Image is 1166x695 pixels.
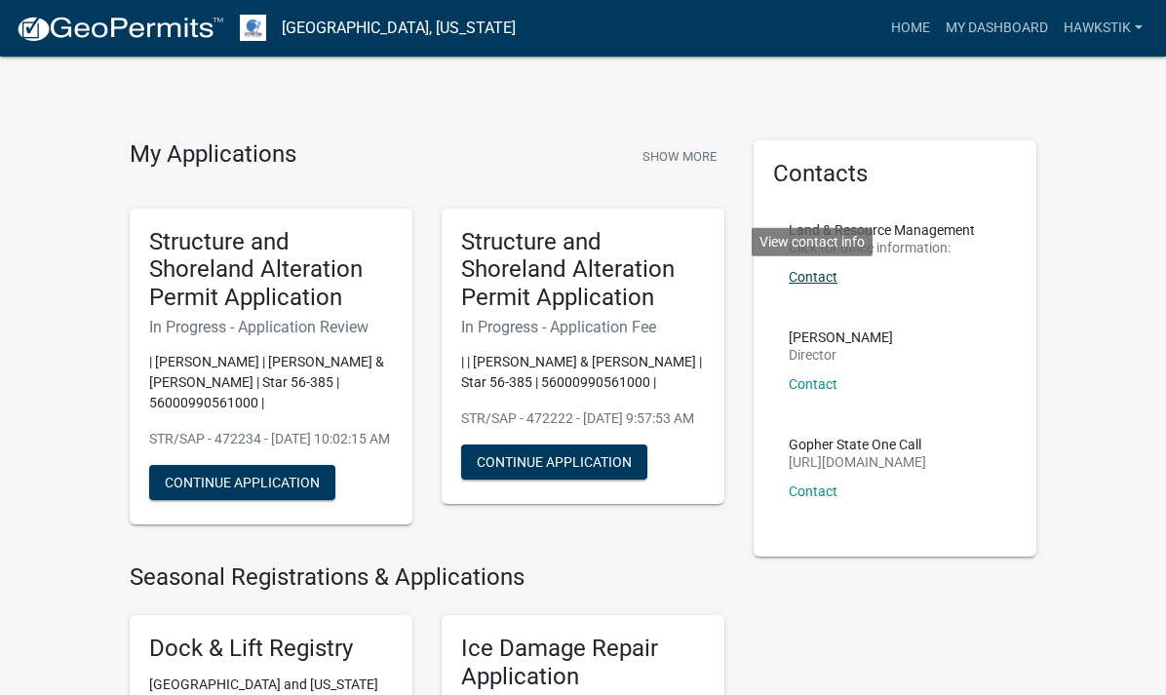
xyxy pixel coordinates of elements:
a: Home [883,10,938,47]
h6: In Progress - Application Fee [461,318,705,336]
p: | | [PERSON_NAME] & [PERSON_NAME] | Star 56-385 | 56000990561000 | [461,352,705,393]
button: Continue Application [149,465,335,500]
a: My Dashboard [938,10,1056,47]
a: Hawkstik [1056,10,1150,47]
h5: Dock & Lift Registry [149,635,393,663]
p: Click for office information: [789,241,975,254]
button: Continue Application [461,444,647,480]
p: STR/SAP - 472234 - [DATE] 10:02:15 AM [149,429,393,449]
h6: In Progress - Application Review [149,318,393,336]
p: Director [789,348,893,362]
p: Gopher State One Call [789,438,926,451]
h5: Structure and Shoreland Alteration Permit Application [149,228,393,312]
a: Contact [789,376,837,392]
h4: Seasonal Registrations & Applications [130,563,724,592]
button: Show More [635,140,724,173]
p: Land & Resource Management [789,223,975,237]
h5: Structure and Shoreland Alteration Permit Application [461,228,705,312]
p: [URL][DOMAIN_NAME] [789,455,926,469]
p: STR/SAP - 472222 - [DATE] 9:57:53 AM [461,408,705,429]
h5: Ice Damage Repair Application [461,635,705,691]
a: Contact [789,269,837,285]
p: | [PERSON_NAME] | [PERSON_NAME] & [PERSON_NAME] | Star 56-385 | 56000990561000 | [149,352,393,413]
h4: My Applications [130,140,296,170]
img: Otter Tail County, Minnesota [240,15,266,41]
a: [GEOGRAPHIC_DATA], [US_STATE] [282,12,516,45]
h5: Contacts [773,160,1017,188]
a: Contact [789,483,837,499]
p: [PERSON_NAME] [789,330,893,344]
